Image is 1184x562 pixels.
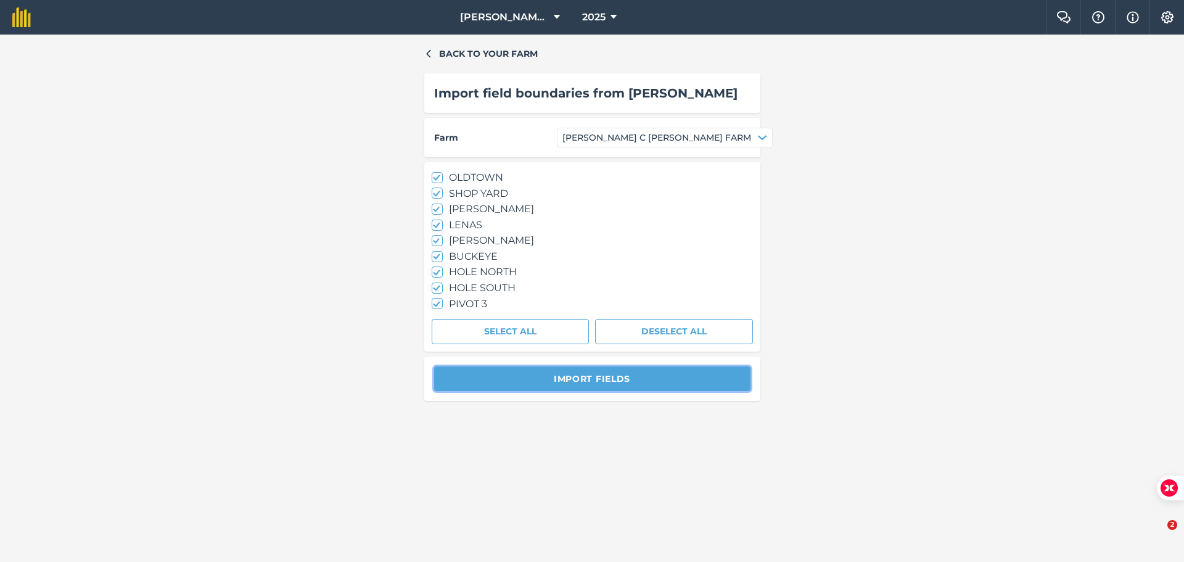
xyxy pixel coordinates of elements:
img: A cog icon [1160,11,1175,23]
img: A question mark icon [1091,11,1106,23]
label: [PERSON_NAME] [432,233,753,249]
button: [PERSON_NAME] C [PERSON_NAME] FARM [557,128,773,147]
div: Import field boundaries from [PERSON_NAME] [434,83,750,103]
img: Two speech bubbles overlapping with the left bubble in the forefront [1056,11,1071,23]
label: SHOP YARD [432,186,753,202]
span: 2 [1167,520,1177,530]
img: svg+xml;base64,PHN2ZyB4bWxucz0iaHR0cDovL3d3dy53My5vcmcvMjAwMC9zdmciIHdpZHRoPSIxNyIgaGVpZ2h0PSIxNy... [1127,10,1139,25]
label: [PERSON_NAME] [432,201,753,217]
span: [PERSON_NAME] [PERSON_NAME] Farms [460,10,549,25]
button: Select All [432,319,590,344]
label: BUCKEYE [432,249,753,265]
span: 2025 [582,10,606,25]
label: HOLE SOUTH [432,280,753,296]
span: [PERSON_NAME] C [PERSON_NAME] FARM [562,131,751,144]
button: Import fields [434,366,750,391]
label: OLDTOWN [432,170,753,186]
img: fieldmargin Logo [12,7,31,27]
label: PIVOT 3 [432,296,753,312]
label: HOLE NORTH [432,264,753,280]
button: Deselect all [595,319,753,344]
iframe: Intercom live chat [1142,520,1172,550]
button: Back to your farm [424,47,538,60]
label: LENAS [432,217,753,233]
span: Back to your farm [439,47,538,60]
strong: Farm [434,131,458,144]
